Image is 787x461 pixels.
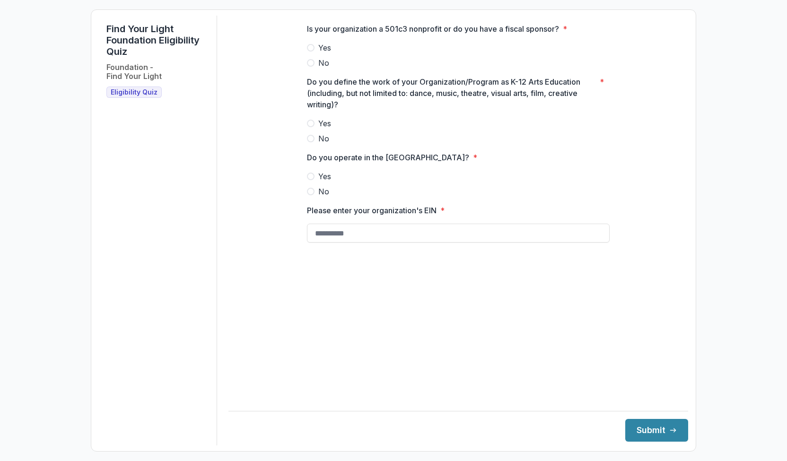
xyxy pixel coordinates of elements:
p: Please enter your organization's EIN [307,205,437,216]
p: Do you operate in the [GEOGRAPHIC_DATA]? [307,152,469,163]
span: No [318,186,329,197]
p: Is your organization a 501c3 nonprofit or do you have a fiscal sponsor? [307,23,559,35]
span: No [318,57,329,69]
span: Eligibility Quiz [111,88,157,96]
span: No [318,133,329,144]
h1: Find Your Light Foundation Eligibility Quiz [106,23,209,57]
span: Yes [318,171,331,182]
p: Do you define the work of your Organization/Program as K-12 Arts Education (including, but not li... [307,76,596,110]
button: Submit [625,419,688,442]
h2: Foundation - Find Your Light [106,63,162,81]
span: Yes [318,118,331,129]
span: Yes [318,42,331,53]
